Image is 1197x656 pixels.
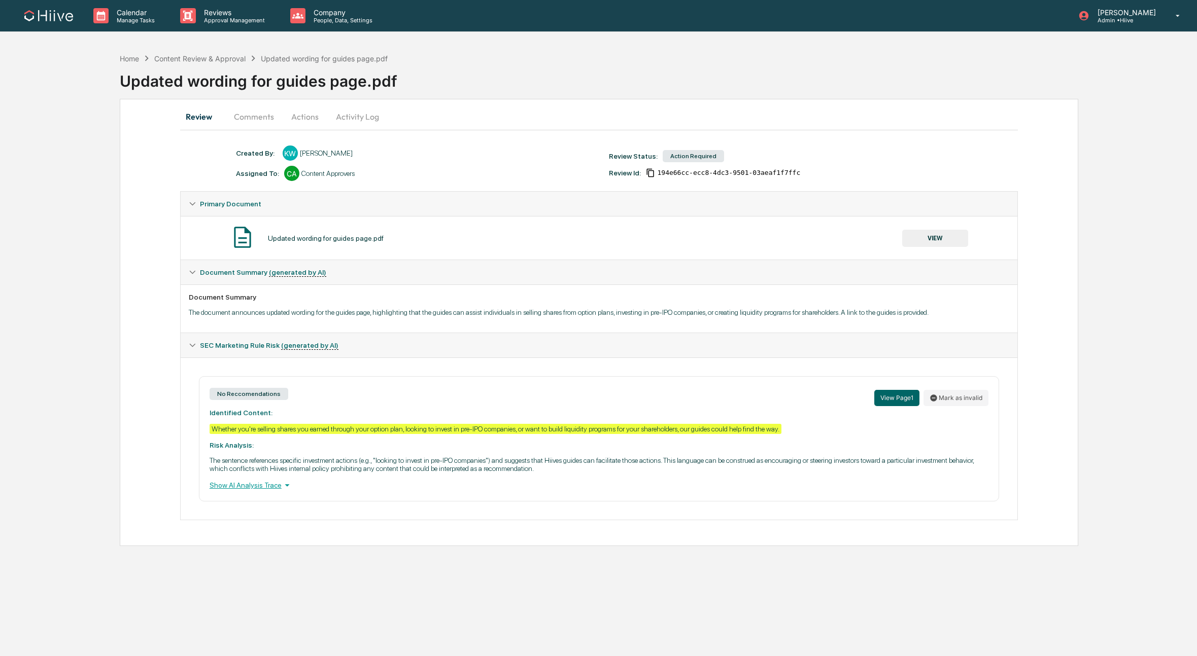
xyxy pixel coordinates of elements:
p: [PERSON_NAME] [1089,8,1161,17]
div: Updated wording for guides page.pdf [120,64,1197,90]
div: KW [283,145,298,161]
button: View Page1 [874,390,919,406]
div: Review Id: [609,169,641,177]
p: Admin • Hiive [1089,17,1161,24]
u: (generated by AI) [269,268,326,277]
div: Whether you're selling shares you earned through your option plan, looking to invest in pre-IPO c... [210,424,781,434]
p: Company [305,8,378,17]
div: Action Required [663,150,724,162]
button: Activity Log [328,104,387,129]
button: Comments [226,104,282,129]
button: Mark as invalid [924,390,988,406]
span: Primary Document [200,200,261,208]
div: Document Summary (generated by AI) [181,357,1017,520]
div: Updated wording for guides page.pdf [268,234,384,242]
p: Reviews [196,8,270,17]
span: 194e66cc-ecc8-4dc3-9501-03aeaf1f7ffc [657,169,800,177]
div: Content Approvers [301,169,355,177]
div: Document Summary (generated by AI) [181,260,1017,284]
img: logo [24,10,73,21]
div: Created By: ‎ ‎ [236,149,278,157]
div: [PERSON_NAME] [300,149,353,157]
button: VIEW [902,230,968,247]
div: SEC Marketing Rule Risk (generated by AI) [181,333,1017,357]
p: Manage Tasks [109,17,160,24]
u: (generated by AI) [281,341,338,350]
div: No Reccomendations [210,388,288,400]
p: People, Data, Settings [305,17,378,24]
div: Home [120,54,139,63]
p: The document announces updated wording for the guides page, highlighting that the guides can assi... [189,308,1009,316]
p: Approval Management [196,17,270,24]
span: SEC Marketing Rule Risk [200,341,338,349]
div: Updated wording for guides page.pdf [261,54,388,63]
div: Primary Document [181,192,1017,216]
div: Assigned To: [236,169,279,177]
div: secondary tabs example [180,104,1018,129]
div: Content Review & Approval [154,54,246,63]
p: Calendar [109,8,160,17]
p: The sentence references specific investment actions (e.g., "looking to invest in pre-IPO companie... [210,456,988,472]
span: Document Summary [200,268,326,276]
div: Show AI Analysis Trace [210,480,988,491]
img: Document Icon [230,225,255,250]
div: Review Status: [609,152,658,160]
strong: Identified Content: [210,409,272,417]
button: Review [180,104,226,129]
div: Document Summary [189,293,1009,301]
div: CA [284,166,299,181]
strong: Risk Analysis: [210,441,254,449]
div: Primary Document [181,216,1017,260]
button: Actions [282,104,328,129]
div: Document Summary (generated by AI) [181,284,1017,333]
